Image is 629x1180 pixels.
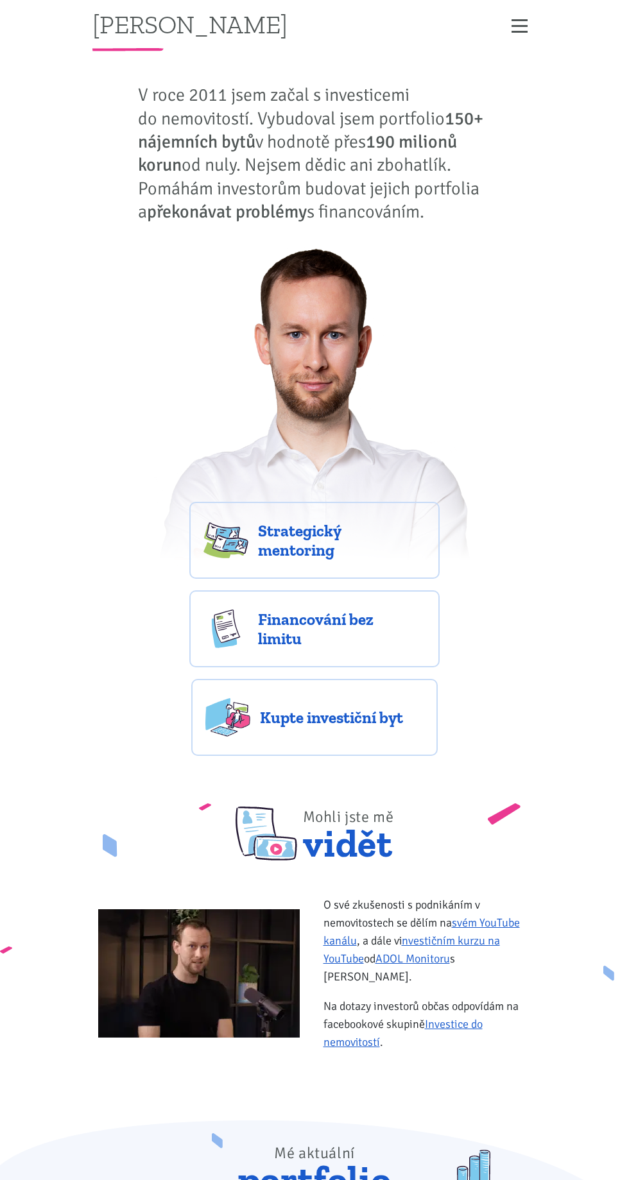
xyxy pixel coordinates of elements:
a: [PERSON_NAME] [92,12,288,37]
span: Mé aktuální [274,1143,355,1163]
span: Financování bez limitu [258,610,426,648]
span: Mohli jste mě [303,807,394,826]
strong: překonávat problémy [147,201,307,223]
img: finance [203,610,248,648]
a: ADOL Monitoru [375,952,450,966]
span: Kupte investiční byt [260,708,424,727]
a: Strategický mentoring [189,502,440,579]
a: Financování bez limitu [189,590,440,667]
span: vidět [303,791,394,860]
strong: 190 milionů korun [138,131,457,176]
button: Zobrazit menu [503,15,537,37]
p: O své zkušenosti s podnikáním v nemovitostech se dělím na , a dále v od s [PERSON_NAME]. [323,896,537,986]
a: investičním kurzu na YouTube [323,934,500,966]
p: Na dotazy investorů občas odpovídám na facebookové skupině . [323,997,537,1051]
a: svém YouTube kanálu [323,916,520,948]
a: Kupte investiční byt [191,679,438,756]
img: strategy [203,521,248,560]
a: Investice do nemovitostí [323,1017,483,1049]
span: Strategický mentoring [258,521,426,560]
p: V roce 2011 jsem začal s investicemi do nemovitostí. Vybudoval jsem portfolio v hodnotě přes od n... [138,83,491,223]
img: flats [205,698,250,737]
